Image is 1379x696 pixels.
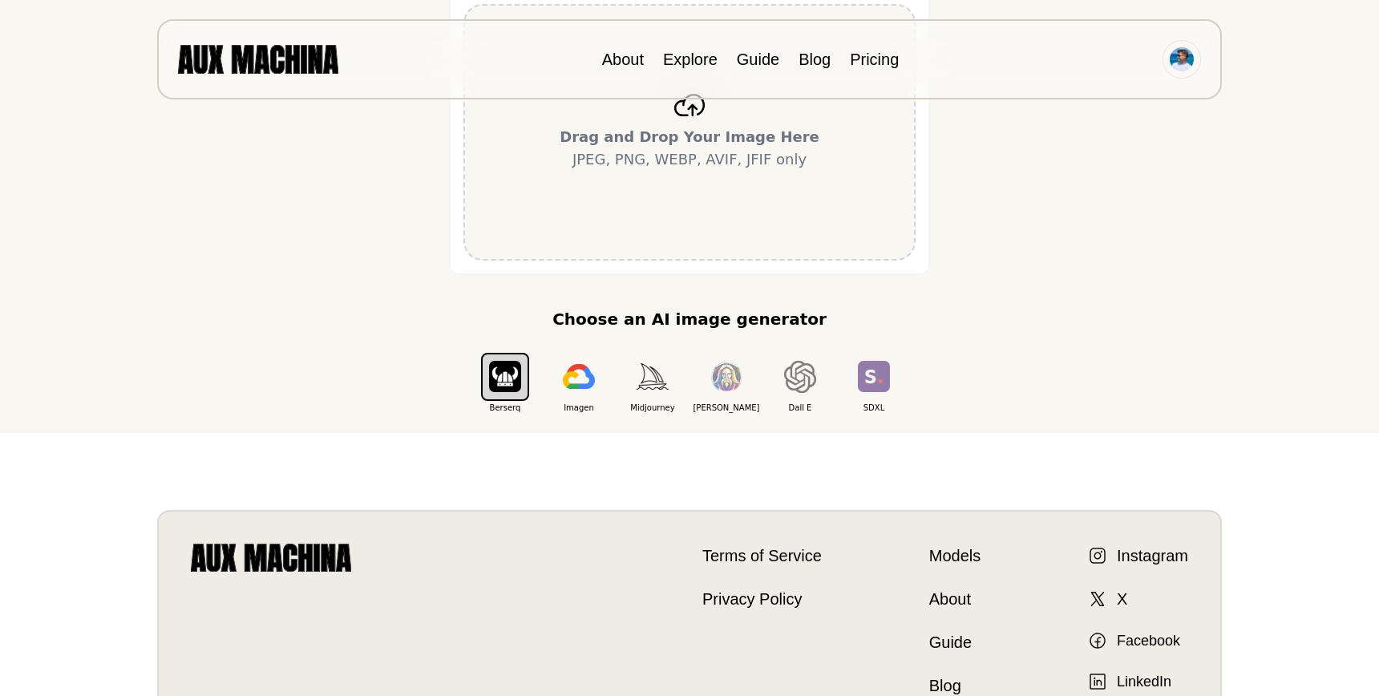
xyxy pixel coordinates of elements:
img: Dall E [784,361,816,393]
img: AUX MACHINA [178,45,338,73]
a: Models [929,544,981,568]
img: X [1088,589,1107,609]
a: Guide [929,630,981,654]
img: Berserq [489,361,521,392]
a: About [929,587,981,611]
p: JPEG, PNG, WEBP, AVIF, JFIF only [560,126,819,171]
a: Blog [799,51,831,68]
img: Avatar [1170,47,1194,71]
span: [PERSON_NAME] [689,402,763,414]
img: Imagen [563,364,595,390]
a: Privacy Policy [702,587,822,611]
img: Instagram [1088,546,1107,565]
img: Leonardo [710,362,742,391]
a: Explore [663,51,718,68]
span: SDXL [837,402,911,414]
a: Guide [737,51,779,68]
img: Facebook [1088,631,1107,650]
a: X [1088,587,1127,611]
a: Instagram [1088,544,1188,568]
img: Midjourney [637,363,669,390]
b: Drag and Drop Your Image Here [560,128,819,145]
a: Terms of Service [702,544,822,568]
span: Berserq [468,402,542,414]
p: Choose an AI image generator [552,307,827,331]
img: SDXL [858,361,890,392]
img: LinkedIn [1088,672,1107,691]
a: About [602,51,644,68]
a: Facebook [1088,630,1180,652]
span: Imagen [542,402,616,414]
a: Pricing [850,51,899,68]
a: LinkedIn [1088,671,1171,693]
span: Dall E [763,402,837,414]
span: Midjourney [616,402,689,414]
